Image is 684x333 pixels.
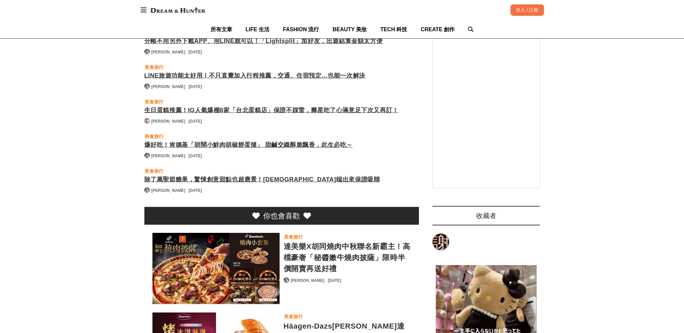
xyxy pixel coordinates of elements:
a: Avatar [144,118,150,124]
a: 美食旅行 [144,167,164,175]
a: 美食旅行 [284,313,303,321]
span: TECH 科技 [380,27,407,32]
div: [DATE] [188,84,202,90]
a: LIFE 生活 [246,20,269,38]
div: [DATE] [188,153,202,159]
a: [PERSON_NAME] [151,188,185,194]
img: Avatar [284,278,289,283]
span: FASHION 流行 [283,27,319,32]
a: [PERSON_NAME] [151,153,185,159]
a: [PERSON_NAME] [291,278,325,284]
div: 美食旅行 [145,167,164,175]
a: Avatar [144,84,150,89]
a: 美食旅行 [144,98,164,106]
a: [PERSON_NAME] [151,49,185,55]
a: 達美樂X胡同燒肉中秋聯名新霸主！高檔豪奢「秘醬嫩牛燒肉披薩」限時半價開賣再送好禮 [152,233,280,304]
a: 美食旅行 [284,233,303,241]
a: Avatar [144,153,150,158]
div: 美食旅行 [145,133,164,140]
a: FASHION 流行 [283,20,319,38]
a: 達美樂X胡同燒肉中秋聯名新霸主！高檔豪奢「秘醬嫩牛燒肉披薩」限時半價開賣再送好禮 [284,241,411,274]
div: 美食旅行 [145,64,164,71]
span: 所有文章 [211,27,232,32]
a: 美食旅行 [144,63,164,71]
span: LIFE 生活 [246,27,269,32]
div: 美食旅行 [284,313,303,320]
a: BEAUTY 美妝 [332,20,367,38]
span: BEAUTY 美妝 [332,27,367,32]
img: Avatar [145,119,149,123]
a: 所有文章 [211,20,232,38]
div: 登入 / 註冊 [510,4,544,16]
a: 爆好吃！肯德基「胡鬧小鮮肉胡椒餅蛋撻」 甜鹹交織酥脆飄香，此生必吃～ [144,140,419,150]
a: 除了萬聖節糖果，驚悚創意甜點也超應景！[DEMOGRAPHIC_DATA]端出來保證吸睛 [144,175,419,184]
img: Avatar [145,188,149,193]
img: Avatar [145,153,149,158]
div: [DATE] [328,278,341,284]
div: 美食旅行 [145,98,164,106]
a: Avatar [144,49,150,54]
div: [DATE] [188,188,202,194]
a: 分帳不用另外下載APP、用LINE就可以！「Lightsplit」加好友，出遊結算金額太方便 [144,37,419,46]
div: [DATE] [188,49,202,55]
a: Avatar [144,188,150,193]
img: Dream & Hunter [147,4,209,16]
div: 你也會喜歡 [263,210,300,221]
div: [DATE] [188,118,202,124]
img: Avatar [145,49,149,54]
a: 謝 [432,234,449,250]
span: 收藏者 [476,212,496,219]
a: 美食旅行 [144,132,164,140]
a: [PERSON_NAME] [151,84,185,90]
a: 生日蛋糕推薦！IG人氣爆棚8家「台北蛋糕店」保證不踩雷，壽星吃了心滿意足下次又再訂！ [144,106,419,115]
span: CREATE 創作 [421,27,455,32]
a: TECH 科技 [380,20,407,38]
img: Avatar [145,84,149,89]
a: [PERSON_NAME] [151,118,185,124]
a: LINE旅遊功能太好用！不只直覺加入行程推薦，交通、住宿預定…也能一次解決 [144,71,419,80]
a: CREATE 創作 [421,20,455,38]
